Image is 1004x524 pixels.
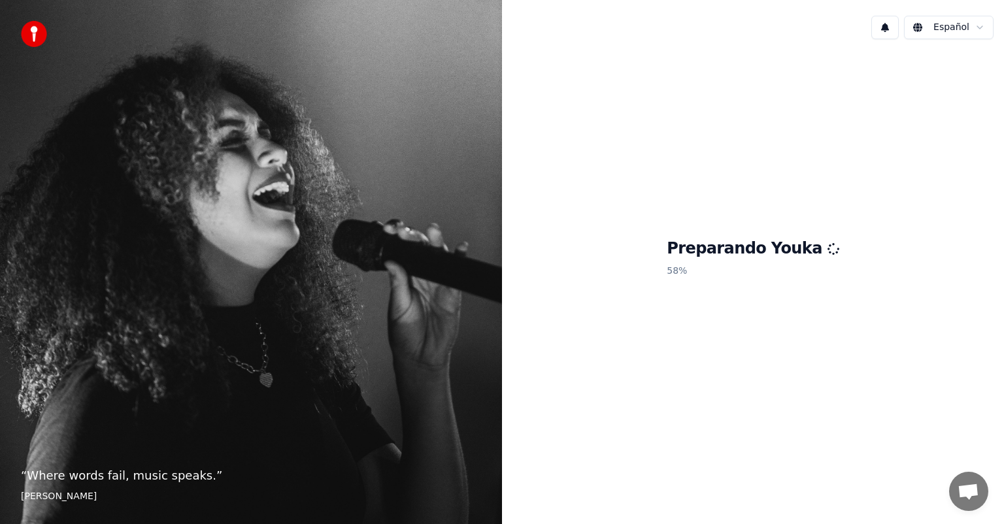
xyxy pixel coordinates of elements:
img: youka [21,21,47,47]
p: 58 % [667,259,839,283]
footer: [PERSON_NAME] [21,490,481,503]
p: “ Where words fail, music speaks. ” [21,467,481,485]
a: Chat abierto [949,472,988,511]
h1: Preparando Youka [667,238,839,259]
